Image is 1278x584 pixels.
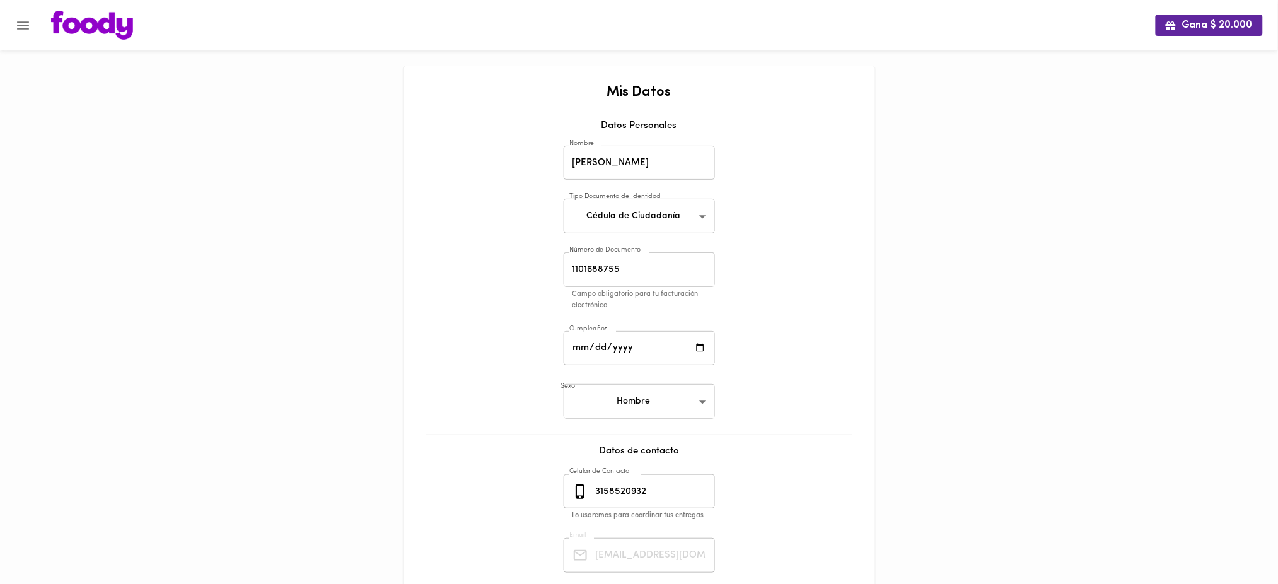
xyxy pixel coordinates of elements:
span: Gana $ 20.000 [1166,20,1253,32]
p: Campo obligatorio para tu facturación electrónica [572,289,724,312]
button: Gana $ 20.000 [1156,15,1263,35]
div: Cédula de Ciudadanía [564,199,715,233]
div: Datos Personales [416,119,863,142]
input: Tu Email [593,538,715,573]
label: Sexo [561,382,575,392]
p: Lo usaremos para coordinar tus entregas [572,510,724,522]
h2: Mis Datos [416,85,863,100]
input: 3010000000 [593,474,715,509]
div: Hombre [564,384,715,419]
img: logo.png [51,11,133,40]
button: Menu [8,10,38,41]
input: Número de Documento [564,252,715,287]
div: Datos de contacto [416,445,863,470]
iframe: Messagebird Livechat Widget [1205,511,1265,571]
input: Tu nombre [564,146,715,180]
